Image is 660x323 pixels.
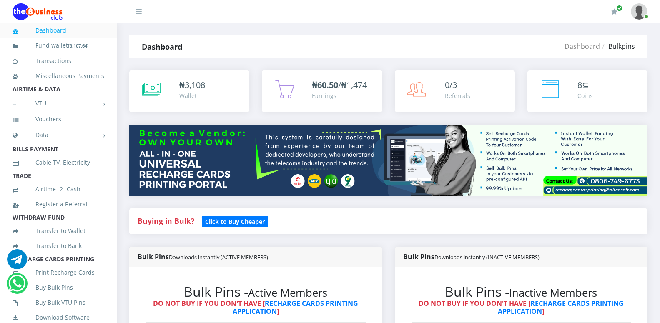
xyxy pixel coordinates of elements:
a: Transfer to Wallet [13,221,104,240]
a: Buy Bulk Pins [13,278,104,297]
span: Renew/Upgrade Subscription [616,5,622,11]
strong: Bulk Pins [403,252,540,261]
b: Click to Buy Cheaper [205,218,265,225]
span: 0/3 [445,79,457,90]
a: ₦60.50/₦1,474 Earnings [262,70,382,112]
span: 8 [577,79,582,90]
small: Downloads instantly (ACTIVE MEMBERS) [169,253,268,261]
h2: Bulk Pins - [412,284,631,300]
a: Airtime -2- Cash [13,180,104,199]
i: Renew/Upgrade Subscription [611,8,617,15]
a: 0/3 Referrals [395,70,515,112]
a: Vouchers [13,110,104,129]
a: Transfer to Bank [13,236,104,255]
a: Cable TV, Electricity [13,153,104,172]
a: Data [13,125,104,145]
li: Bulkpins [600,41,635,51]
div: Coins [577,91,593,100]
a: Chat for support [7,255,27,269]
div: Wallet [179,91,205,100]
a: Dashboard [13,21,104,40]
strong: Dashboard [142,42,182,52]
div: Referrals [445,91,470,100]
strong: DO NOT BUY IF YOU DON'T HAVE [ ] [419,299,624,316]
strong: Buying in Bulk? [138,216,194,226]
img: User [631,3,647,20]
div: ₦ [179,79,205,91]
a: RECHARGE CARDS PRINTING APPLICATION [498,299,624,316]
a: Transactions [13,51,104,70]
img: Logo [13,3,63,20]
h2: Bulk Pins - [146,284,366,300]
a: Print Recharge Cards [13,263,104,282]
strong: Bulk Pins [138,252,268,261]
img: multitenant_rcp.png [129,125,647,196]
small: Inactive Members [509,285,597,300]
a: Register a Referral [13,195,104,214]
a: Dashboard [565,42,600,51]
a: ₦3,108 Wallet [129,70,249,112]
a: Miscellaneous Payments [13,66,104,85]
small: Downloads instantly (INACTIVE MEMBERS) [434,253,540,261]
small: Active Members [248,285,327,300]
a: Fund wallet[3,107.64] [13,36,104,55]
a: RECHARGE CARDS PRINTING APPLICATION [233,299,359,316]
div: ⊆ [577,79,593,91]
small: [ ] [68,43,89,49]
b: ₦60.50 [312,79,338,90]
a: VTU [13,93,104,114]
div: Earnings [312,91,367,100]
b: 3,107.64 [70,43,87,49]
span: /₦1,474 [312,79,367,90]
a: Chat for support [8,280,25,293]
a: Click to Buy Cheaper [202,216,268,226]
strong: DO NOT BUY IF YOU DON'T HAVE [ ] [153,299,358,316]
span: 3,108 [185,79,205,90]
a: Buy Bulk VTU Pins [13,293,104,312]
